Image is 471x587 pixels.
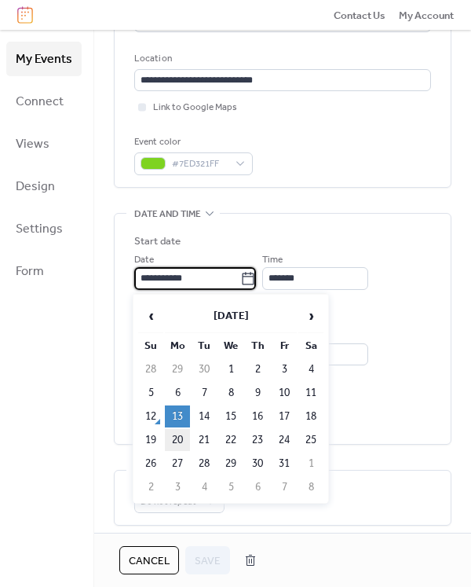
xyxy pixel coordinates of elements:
a: Design [6,169,82,204]
a: Views [6,127,82,161]
span: Time [262,252,283,268]
img: logo [17,6,33,24]
td: 17 [272,405,297,427]
td: 21 [192,429,217,451]
span: Connect [16,90,64,115]
th: [DATE] [165,299,297,333]
td: 13 [165,405,190,427]
td: 22 [218,429,243,451]
td: 30 [192,358,217,380]
td: 8 [298,476,323,498]
th: Sa [298,335,323,357]
a: Settings [6,211,82,246]
span: #7ED321FF [172,156,228,172]
td: 19 [138,429,163,451]
span: Date and time [134,206,201,222]
span: Settings [16,217,63,242]
span: Cancel [129,553,170,569]
td: 3 [165,476,190,498]
td: 27 [165,453,190,475]
td: 2 [245,358,270,380]
span: Link to Google Maps [153,100,237,116]
div: Start date [134,233,181,249]
th: Su [138,335,163,357]
td: 26 [138,453,163,475]
a: My Account [399,7,454,23]
span: Date [134,252,154,268]
td: 6 [165,382,190,404]
td: 29 [165,358,190,380]
td: 8 [218,382,243,404]
button: Cancel [119,546,179,574]
th: Th [245,335,270,357]
td: 10 [272,382,297,404]
td: 6 [245,476,270,498]
td: 11 [298,382,323,404]
span: ‹ [139,300,162,332]
span: Contact Us [334,8,385,24]
td: 9 [245,382,270,404]
td: 12 [138,405,163,427]
td: 28 [138,358,163,380]
td: 1 [218,358,243,380]
span: Form [16,259,44,284]
th: Tu [192,335,217,357]
td: 1 [298,453,323,475]
div: Event color [134,134,250,150]
span: My Account [399,8,454,24]
td: 30 [245,453,270,475]
td: 28 [192,453,217,475]
td: 23 [245,429,270,451]
a: Contact Us [334,7,385,23]
td: 4 [192,476,217,498]
td: 7 [272,476,297,498]
span: My Events [16,47,72,72]
span: › [299,300,323,332]
td: 2 [138,476,163,498]
td: 20 [165,429,190,451]
td: 14 [192,405,217,427]
td: 31 [272,453,297,475]
a: Connect [6,84,82,119]
td: 7 [192,382,217,404]
th: Mo [165,335,190,357]
td: 5 [138,382,163,404]
td: 3 [272,358,297,380]
td: 24 [272,429,297,451]
span: Views [16,132,49,157]
th: Fr [272,335,297,357]
th: We [218,335,243,357]
td: 25 [298,429,323,451]
div: Location [134,51,428,67]
td: 15 [218,405,243,427]
td: 16 [245,405,270,427]
td: 4 [298,358,323,380]
td: 29 [218,453,243,475]
span: Design [16,174,55,200]
a: My Events [6,42,82,76]
td: 18 [298,405,323,427]
a: Form [6,254,82,288]
td: 5 [218,476,243,498]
